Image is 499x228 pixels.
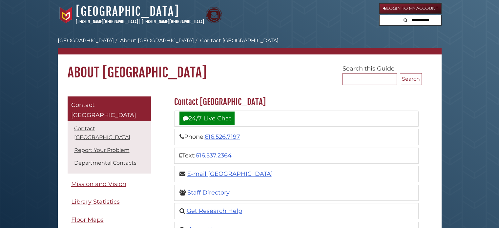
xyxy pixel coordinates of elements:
a: Contact [GEOGRAPHIC_DATA] [68,96,151,121]
a: About [GEOGRAPHIC_DATA] [120,37,194,44]
li: Contact [GEOGRAPHIC_DATA] [194,37,279,45]
li: Phone: [174,129,419,145]
button: Search [400,73,422,85]
a: Staff Directory [187,189,230,196]
nav: breadcrumb [58,37,442,54]
a: Get Research Help [187,207,242,215]
img: Calvin University [58,7,74,23]
h2: Contact [GEOGRAPHIC_DATA] [171,97,422,107]
i: Search [404,18,407,22]
a: Mission and Vision [68,177,151,192]
a: Report Your Problem [74,147,130,153]
a: Floor Maps [68,213,151,227]
a: E-mail [GEOGRAPHIC_DATA] [187,170,273,177]
button: Search [402,15,409,24]
span: Floor Maps [71,216,104,223]
a: [GEOGRAPHIC_DATA] [58,37,114,44]
span: | [139,19,141,24]
a: Login to My Account [379,3,442,14]
h1: About [GEOGRAPHIC_DATA] [58,54,442,81]
a: Library Statistics [68,195,151,209]
li: Text: [174,148,419,164]
span: Library Statistics [71,198,120,205]
a: 616.526.7197 [205,133,240,140]
a: [GEOGRAPHIC_DATA] [76,4,179,19]
a: [PERSON_NAME][GEOGRAPHIC_DATA] [142,19,204,24]
a: 616.537.2364 [196,152,232,159]
a: Departmental Contacts [74,160,136,166]
a: [PERSON_NAME][GEOGRAPHIC_DATA] [76,19,138,24]
span: Contact [GEOGRAPHIC_DATA] [71,101,136,119]
img: Calvin Theological Seminary [206,7,222,23]
a: Contact [GEOGRAPHIC_DATA] [74,125,130,140]
a: 24/7 Live Chat [179,112,235,125]
span: Mission and Vision [71,180,126,188]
